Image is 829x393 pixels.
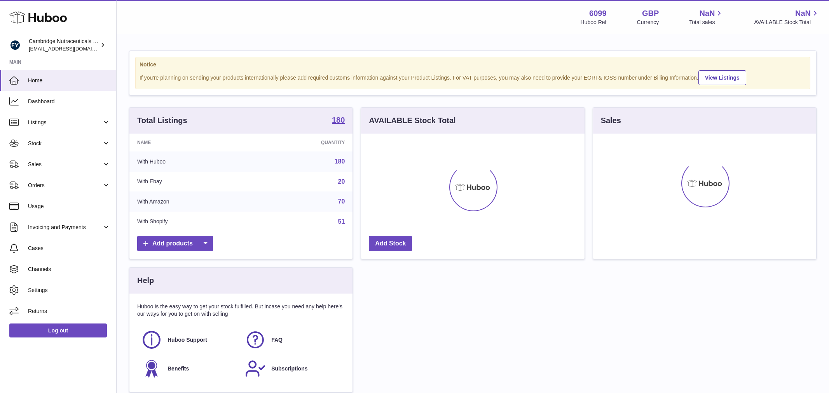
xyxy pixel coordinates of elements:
a: 180 [335,158,345,165]
td: With Amazon [129,191,251,212]
h3: Sales [601,115,621,126]
span: Orders [28,182,102,189]
span: Huboo Support [168,336,207,344]
span: Settings [28,287,110,294]
a: NaN AVAILABLE Stock Total [754,8,820,26]
a: 20 [338,178,345,185]
td: With Huboo [129,151,251,172]
span: AVAILABLE Stock Total [754,19,820,26]
a: View Listings [698,70,746,85]
strong: GBP [642,8,659,19]
span: NaN [699,8,715,19]
span: NaN [795,8,811,19]
span: Usage [28,203,110,210]
a: Add products [137,236,213,252]
span: Listings [28,119,102,126]
a: Add Stock [369,236,412,252]
div: If you're planning on sending your products internationally please add required customs informati... [140,69,806,85]
h3: Total Listings [137,115,187,126]
strong: Notice [140,61,806,68]
a: FAQ [245,329,341,350]
span: Subscriptions [271,365,307,372]
span: Sales [28,161,102,168]
img: huboo@camnutra.com [9,39,21,51]
a: 70 [338,198,345,205]
span: Benefits [168,365,189,372]
span: Cases [28,245,110,252]
span: FAQ [271,336,283,344]
span: Stock [28,140,102,147]
p: Huboo is the easy way to get your stock fulfilled. But incase you need any help here's our ways f... [137,303,345,318]
span: Channels [28,266,110,273]
a: Subscriptions [245,358,341,379]
h3: AVAILABLE Stock Total [369,115,456,126]
span: Returns [28,308,110,315]
td: With Ebay [129,172,251,192]
th: Name [129,134,251,151]
a: NaN Total sales [689,8,724,26]
div: Currency [637,19,659,26]
a: 180 [332,116,345,125]
h3: Help [137,275,154,286]
a: Log out [9,323,107,337]
a: Huboo Support [141,329,237,350]
a: Benefits [141,358,237,379]
div: Huboo Ref [581,19,607,26]
span: Invoicing and Payments [28,224,102,231]
strong: 6099 [589,8,607,19]
span: Home [28,77,110,84]
div: Cambridge Nutraceuticals Ltd [29,38,99,52]
a: 51 [338,218,345,225]
span: Total sales [689,19,724,26]
td: With Shopify [129,212,251,232]
span: [EMAIL_ADDRESS][DOMAIN_NAME] [29,45,114,52]
span: Dashboard [28,98,110,105]
strong: 180 [332,116,345,124]
th: Quantity [251,134,353,151]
